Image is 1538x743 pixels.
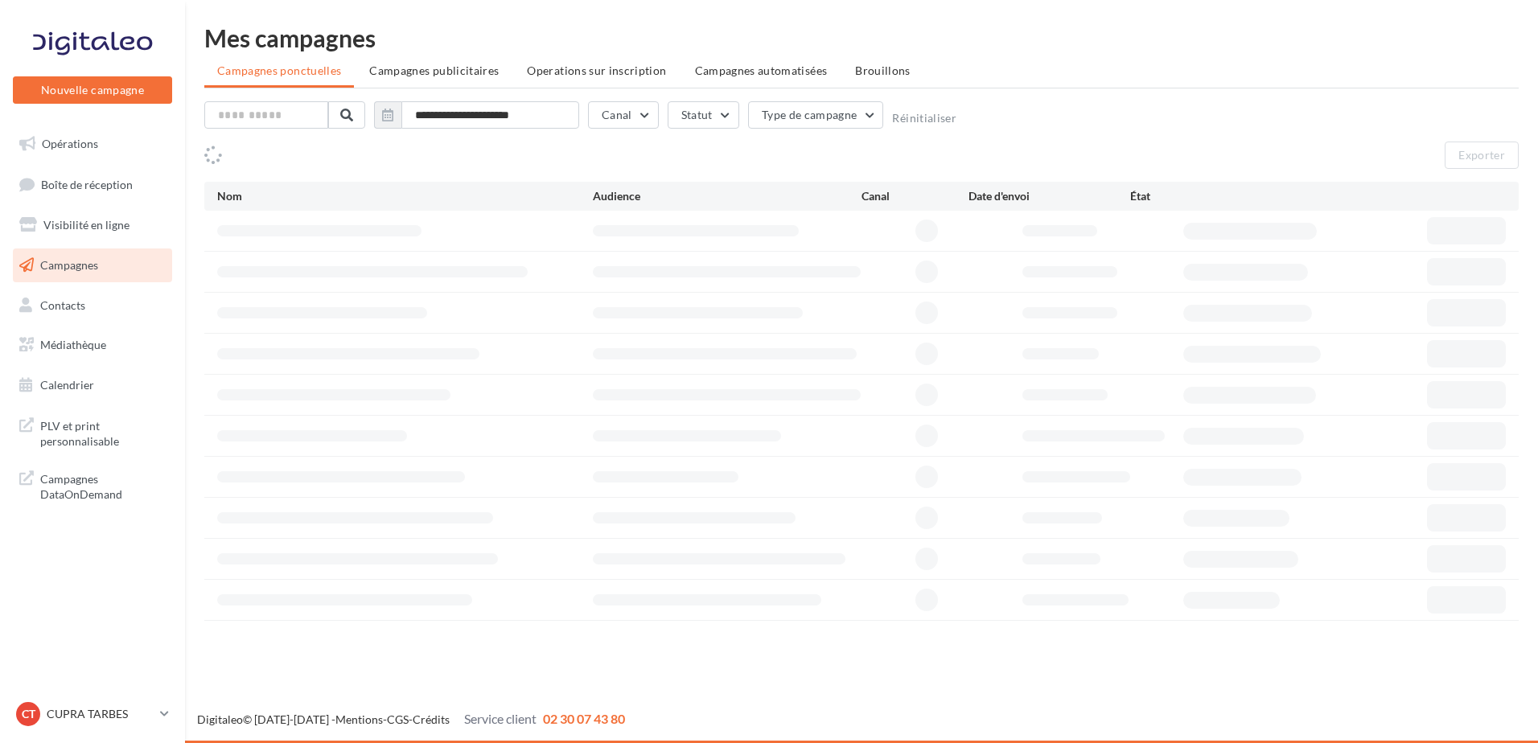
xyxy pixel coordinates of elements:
[47,706,154,722] p: CUPRA TARBES
[10,289,175,322] a: Contacts
[204,26,1519,50] div: Mes campagnes
[197,712,243,726] a: Digitaleo
[413,712,450,726] a: Crédits
[10,368,175,402] a: Calendrier
[43,218,130,232] span: Visibilité en ligne
[40,468,166,503] span: Campagnes DataOnDemand
[13,76,172,104] button: Nouvelle campagne
[335,712,383,726] a: Mentions
[10,408,175,456] a: PLV et print personnalisable
[40,298,85,311] span: Contacts
[10,208,175,242] a: Visibilité en ligne
[862,188,968,204] div: Canal
[22,706,35,722] span: CT
[10,127,175,161] a: Opérations
[387,712,409,726] a: CGS
[543,711,625,726] span: 02 30 07 43 80
[527,64,666,77] span: Operations sur inscription
[40,415,166,449] span: PLV et print personnalisable
[1445,142,1519,169] button: Exporter
[10,462,175,509] a: Campagnes DataOnDemand
[40,258,98,272] span: Campagnes
[10,248,175,282] a: Campagnes
[13,699,172,729] a: CT CUPRA TARBES
[588,101,659,129] button: Canal
[855,64,911,77] span: Brouillons
[40,338,106,351] span: Médiathèque
[40,378,94,392] span: Calendrier
[968,188,1129,204] div: Date d'envoi
[197,712,625,726] span: © [DATE]-[DATE] - - -
[10,328,175,362] a: Médiathèque
[892,112,956,125] button: Réinitialiser
[668,101,739,129] button: Statut
[217,188,593,204] div: Nom
[464,711,537,726] span: Service client
[695,64,828,77] span: Campagnes automatisées
[10,167,175,202] a: Boîte de réception
[1130,188,1291,204] div: État
[593,188,862,204] div: Audience
[369,64,499,77] span: Campagnes publicitaires
[748,101,884,129] button: Type de campagne
[41,177,133,191] span: Boîte de réception
[42,137,98,150] span: Opérations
